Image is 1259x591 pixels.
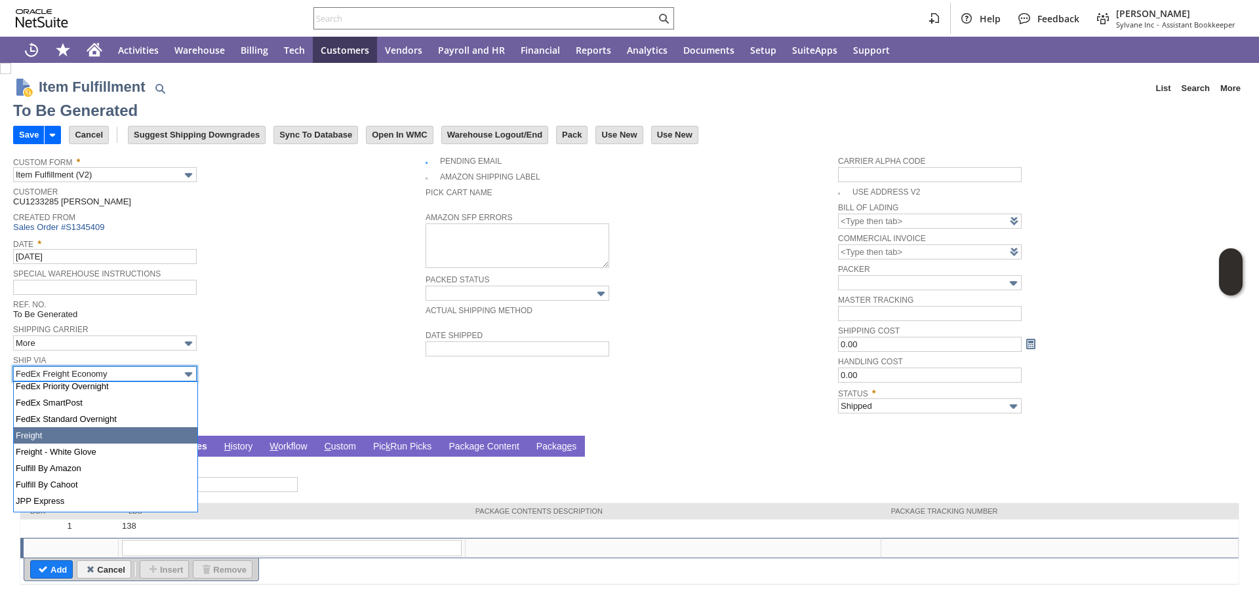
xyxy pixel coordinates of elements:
[224,441,231,451] span: H
[385,44,422,56] span: Vendors
[14,493,197,509] div: JPP Express
[119,520,466,538] td: 138
[1006,276,1021,291] img: More Options
[838,295,913,305] a: Master Tracking
[1157,20,1159,29] span: -
[474,441,479,451] span: g
[13,300,47,309] a: Ref. No.
[1176,78,1215,99] a: Search
[386,441,390,451] span: k
[792,44,837,56] span: SuiteApps
[325,441,331,451] span: C
[1150,78,1176,99] a: List
[313,37,377,63] a: Customers
[118,44,159,56] span: Activities
[838,203,898,212] a: Bill Of Lading
[13,213,75,222] a: Created From
[193,561,252,578] input: Remove
[77,561,130,578] input: Cancel
[314,10,656,26] input: Search
[784,37,845,63] a: SuiteApps
[367,126,433,143] input: Open In WMC
[440,172,540,181] a: Amazon Shipping Label
[1006,399,1021,414] img: More Options
[274,126,357,143] input: Sync To Database
[445,441,522,453] a: Package Content
[13,167,197,182] input: Item Fulfillment (V2)
[426,306,532,315] a: Actual Shipping Method
[24,42,39,58] svg: Recent Records
[13,240,33,249] a: Date
[426,188,492,197] a: Pick Cart Name
[181,336,196,351] img: More Options
[321,441,359,453] a: Custom
[47,37,79,63] div: Shortcuts
[838,389,868,398] a: Status
[838,357,903,366] a: Handling Cost
[31,561,72,578] input: Add
[567,441,572,451] span: e
[70,126,108,143] input: Cancel
[426,331,483,340] a: Date Shipped
[181,367,196,382] img: More Options
[1037,12,1079,25] span: Feedback
[852,187,920,197] a: Use Address V2
[13,187,58,197] a: Customer
[675,37,742,63] a: Documents
[13,269,161,278] a: Special Warehouse Instructions
[891,507,1229,515] div: Package Tracking Number
[16,9,68,28] svg: logo
[1222,438,1238,454] a: Unrolled view on
[14,427,197,444] div: Freight
[14,394,197,411] div: FedEx SmartPost
[853,44,890,56] span: Support
[16,37,47,63] a: Recent Records
[627,44,668,56] span: Analytics
[14,378,197,394] div: FedEx Priority Overnight
[13,309,77,319] span: To Be Generated
[838,326,900,335] a: Shipping Cost
[596,126,642,143] input: Use New
[426,213,512,222] a: Amazon SFP Errors
[442,126,548,143] input: Warehouse Logout/End
[838,265,869,274] a: Packer
[838,234,926,243] a: Commercial Invoice
[1116,7,1235,20] span: [PERSON_NAME]
[838,244,1022,259] input: <Type then tab>
[1219,273,1243,296] span: Oracle Guided Learning Widget. To move around, please hold and drag
[140,561,188,578] input: Insert
[39,76,146,98] h1: Item Fulfillment
[557,126,587,143] input: Pack
[14,126,44,143] input: Save
[440,157,502,166] a: Pending Email
[513,37,568,63] a: Financial
[13,356,46,365] a: Ship Via
[845,37,898,63] a: Support
[1162,20,1235,29] span: Assistant Bookkeeper
[276,37,313,63] a: Tech
[1215,78,1246,99] a: More
[13,325,89,334] a: Shipping Carrier
[742,37,784,63] a: Setup
[152,81,168,96] img: Quick Find
[377,37,430,63] a: Vendors
[14,411,197,427] div: FedEx Standard Overnight
[475,507,871,515] div: Package Contents Description
[221,441,256,453] a: History
[13,158,72,167] a: Custom Form
[370,441,435,453] a: PickRun Picks
[750,44,776,56] span: Setup
[55,42,71,58] svg: Shortcuts
[576,44,611,56] span: Reports
[568,37,619,63] a: Reports
[14,460,197,476] div: Fulfill By Amazon
[161,441,210,453] a: Packages
[13,366,197,381] input: FedEx Freight Economy
[266,441,310,453] a: Workflow
[174,44,225,56] span: Warehouse
[129,507,456,515] div: lbs
[14,509,197,525] div: Mainfreight
[652,126,698,143] input: Use New
[521,44,560,56] span: Financial
[430,37,513,63] a: Payroll and HR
